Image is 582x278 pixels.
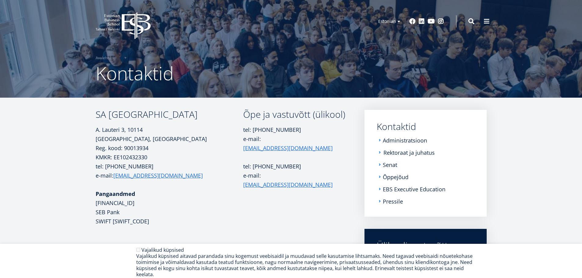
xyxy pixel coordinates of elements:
a: Rektoraat ja juhatus [383,150,435,156]
p: KMKR: EE102432330 [96,153,243,162]
a: Youtube [428,18,435,24]
a: Õppejõud [383,174,408,180]
a: [EMAIL_ADDRESS][DOMAIN_NAME] [113,171,203,180]
a: Senat [383,162,397,168]
a: Administratsioon [383,137,427,143]
p: tel: [PHONE_NUMBER] e-mail: [243,125,347,153]
p: tel: [PHONE_NUMBER] e-mail: [96,162,243,180]
p: A. Lauteri 3, 10114 [GEOGRAPHIC_DATA], [GEOGRAPHIC_DATA] Reg. kood: 90013934 [96,125,243,153]
a: Linkedin [419,18,425,24]
strong: Pangaandmed [96,190,135,197]
div: Ülikooli vastuvõtt [377,241,474,250]
p: [FINANCIAL_ID] SEB Pank SWIFT [SWIFT_CODE] [96,189,243,226]
a: Avaleht [96,55,108,61]
h3: Õpe ja vastuvõtt (ülikool) [243,110,347,119]
a: Instagram [438,18,444,24]
p: tel: [PHONE_NUMBER] [243,162,347,171]
a: Kontaktid [377,122,474,131]
a: [EMAIL_ADDRESS][DOMAIN_NAME] [243,180,333,189]
div: Vajalikud küpsised aitavad parandada sinu kogemust veebisaidil ja muudavad selle kasutamise lihts... [136,253,481,277]
label: Vajalikud küpsised [141,247,184,253]
h3: SA [GEOGRAPHIC_DATA] [96,110,243,119]
span: Kontaktid [96,61,174,86]
a: EBS Executive Education [383,186,445,192]
a: Pressile [383,198,403,204]
a: Facebook [409,18,415,24]
a: [EMAIL_ADDRESS][DOMAIN_NAME] [243,143,333,153]
p: e-mail: [243,171,347,189]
